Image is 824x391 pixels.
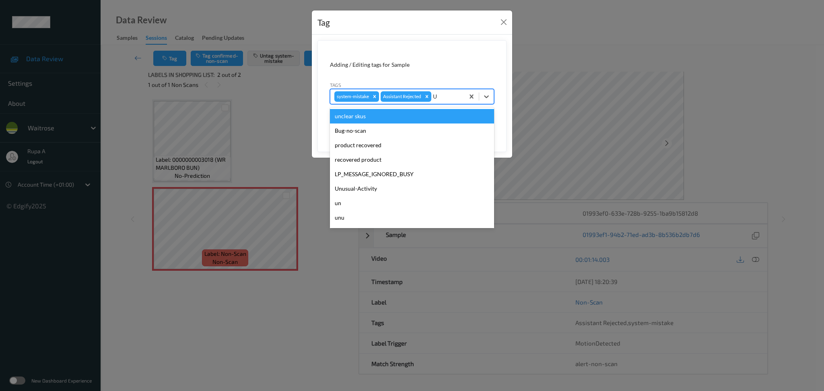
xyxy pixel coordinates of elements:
[330,152,494,167] div: recovered product
[330,225,494,239] div: Create "U"
[330,167,494,181] div: LP_MESSAGE_IGNORED_BUSY
[330,138,494,152] div: product recovered
[330,61,494,69] div: Adding / Editing tags for Sample
[422,91,431,102] div: Remove Assistant Rejected
[330,81,341,88] label: Tags
[370,91,379,102] div: Remove system-mistake
[330,210,494,225] div: unu
[330,181,494,196] div: Unusual-Activity
[330,123,494,138] div: Bug-no-scan
[330,109,494,123] div: unclear skus
[334,91,370,102] div: system-mistake
[381,91,422,102] div: Assistant Rejected
[498,16,509,28] button: Close
[317,16,330,29] div: Tag
[330,196,494,210] div: un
